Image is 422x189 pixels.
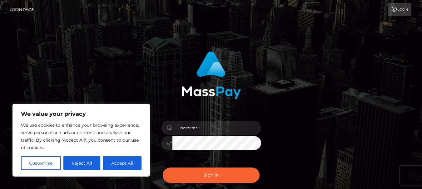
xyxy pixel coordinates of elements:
[10,3,34,16] a: Login Page
[63,156,101,170] button: Reject All
[181,51,241,99] img: MassPay Login
[12,104,150,177] div: We value your privacy
[21,156,61,170] button: Customise
[388,3,411,16] a: Login
[172,121,261,135] input: Username...
[21,110,141,118] p: We value your privacy
[163,168,260,183] button: Sign in
[21,121,141,151] p: We use cookies to enhance your browsing experience, serve personalised ads or content, and analys...
[103,156,141,170] button: Accept All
